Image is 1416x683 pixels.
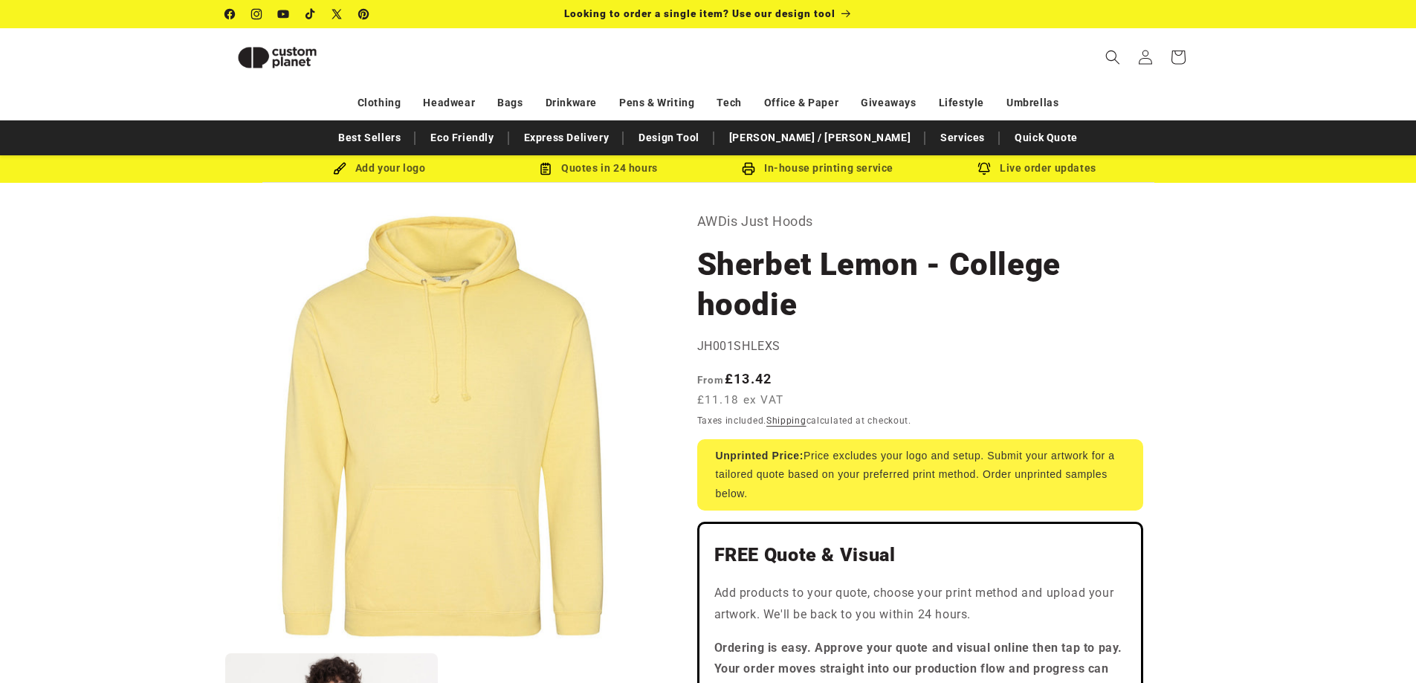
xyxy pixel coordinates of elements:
a: Eco Friendly [423,125,501,151]
a: Design Tool [631,125,707,151]
a: Best Sellers [331,125,408,151]
div: Quotes in 24 hours [489,159,708,178]
div: In-house printing service [708,159,928,178]
h1: Sherbet Lemon - College hoodie [697,245,1143,325]
img: Order updates [977,162,991,175]
a: Custom Planet [219,28,379,86]
a: Headwear [423,90,475,116]
a: Giveaways [861,90,916,116]
strong: Unprinted Price: [716,450,804,462]
a: Express Delivery [517,125,617,151]
summary: Search [1096,41,1129,74]
p: AWDis Just Hoods [697,210,1143,233]
div: Taxes included. calculated at checkout. [697,413,1143,428]
strong: £13.42 [697,371,772,386]
a: Services [933,125,992,151]
a: Umbrellas [1006,90,1058,116]
a: Clothing [358,90,401,116]
a: [PERSON_NAME] / [PERSON_NAME] [722,125,918,151]
a: Pens & Writing [619,90,694,116]
span: JH001SHLEXS [697,339,781,353]
a: Office & Paper [764,90,838,116]
img: Order Updates Icon [539,162,552,175]
a: Lifestyle [939,90,984,116]
img: Custom Planet [225,34,329,81]
div: Add your logo [270,159,489,178]
img: Brush Icon [333,162,346,175]
span: Looking to order a single item? Use our design tool [564,7,835,19]
a: Quick Quote [1007,125,1085,151]
span: From [697,374,725,386]
p: Add products to your quote, choose your print method and upload your artwork. We'll be back to yo... [714,583,1126,626]
a: Shipping [766,415,806,426]
div: Widget chat [1168,522,1416,683]
a: Drinkware [546,90,597,116]
div: Live order updates [928,159,1147,178]
div: Price excludes your logo and setup. Submit your artwork for a tailored quote based on your prefer... [697,439,1143,511]
a: Tech [717,90,741,116]
span: £11.18 ex VAT [697,392,784,409]
a: Bags [497,90,523,116]
iframe: Chat Widget [1168,522,1416,683]
h2: FREE Quote & Visual [714,543,1126,567]
img: In-house printing [742,162,755,175]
